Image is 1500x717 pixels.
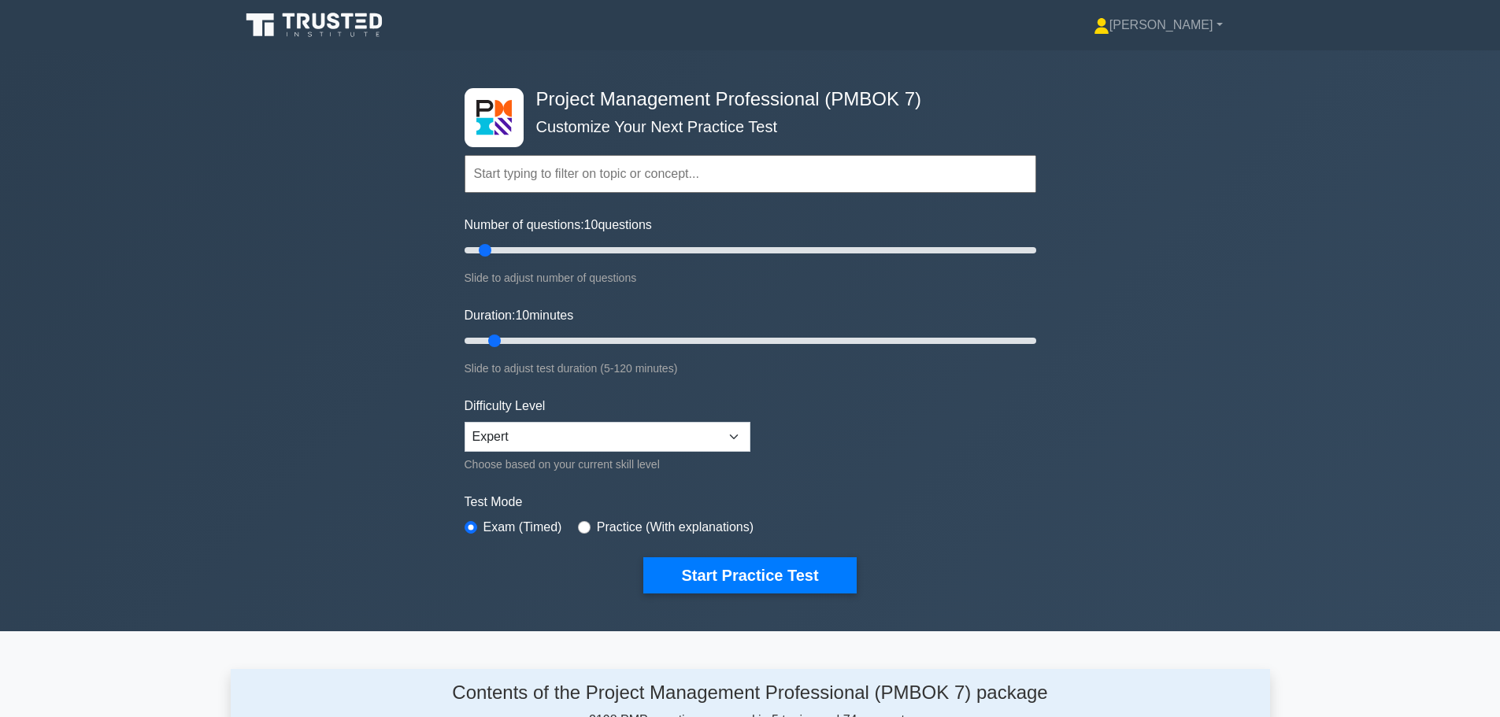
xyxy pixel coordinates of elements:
[465,216,652,235] label: Number of questions: questions
[515,309,529,322] span: 10
[380,682,1121,704] h4: Contents of the Project Management Professional (PMBOK 7) package
[465,397,546,416] label: Difficulty Level
[1056,9,1261,41] a: [PERSON_NAME]
[465,306,574,325] label: Duration: minutes
[530,88,959,111] h4: Project Management Professional (PMBOK 7)
[465,455,750,474] div: Choose based on your current skill level
[597,518,754,537] label: Practice (With explanations)
[643,557,856,593] button: Start Practice Test
[465,359,1036,378] div: Slide to adjust test duration (5-120 minutes)
[584,218,598,231] span: 10
[465,493,1036,512] label: Test Mode
[465,268,1036,287] div: Slide to adjust number of questions
[465,155,1036,193] input: Start typing to filter on topic or concept...
[483,518,562,537] label: Exam (Timed)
